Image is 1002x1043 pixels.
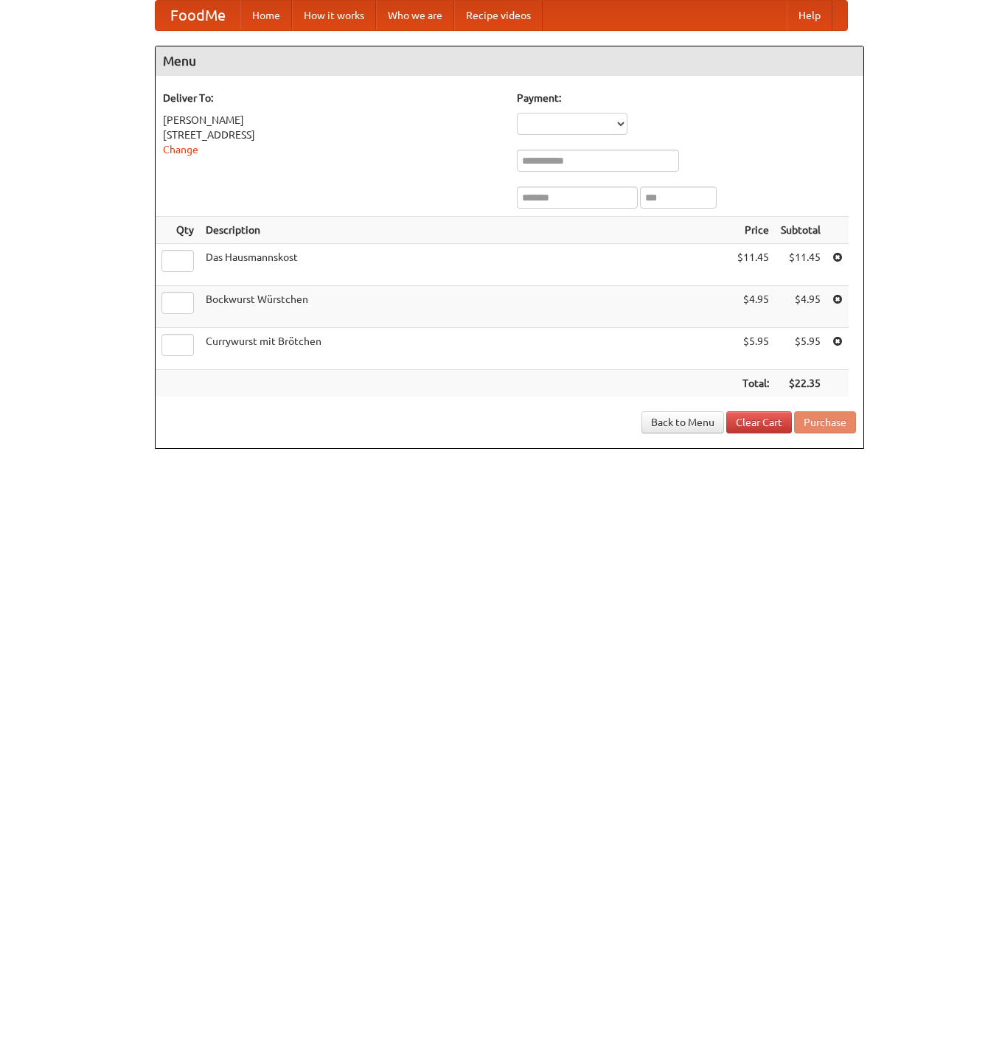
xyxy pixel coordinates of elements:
[200,244,731,286] td: Das Hausmannskost
[731,286,775,328] td: $4.95
[163,128,502,142] div: [STREET_ADDRESS]
[726,411,792,433] a: Clear Cart
[292,1,376,30] a: How it works
[200,286,731,328] td: Bockwurst Würstchen
[775,244,827,286] td: $11.45
[517,91,856,105] h5: Payment:
[641,411,724,433] a: Back to Menu
[731,217,775,244] th: Price
[200,328,731,370] td: Currywurst mit Brötchen
[775,217,827,244] th: Subtotal
[775,286,827,328] td: $4.95
[240,1,292,30] a: Home
[454,1,543,30] a: Recipe videos
[156,46,863,76] h4: Menu
[775,370,827,397] th: $22.35
[731,244,775,286] td: $11.45
[731,328,775,370] td: $5.95
[163,144,198,156] a: Change
[376,1,454,30] a: Who we are
[156,217,200,244] th: Qty
[156,1,240,30] a: FoodMe
[787,1,832,30] a: Help
[200,217,731,244] th: Description
[775,328,827,370] td: $5.95
[163,91,502,105] h5: Deliver To:
[163,113,502,128] div: [PERSON_NAME]
[794,411,856,433] button: Purchase
[731,370,775,397] th: Total:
